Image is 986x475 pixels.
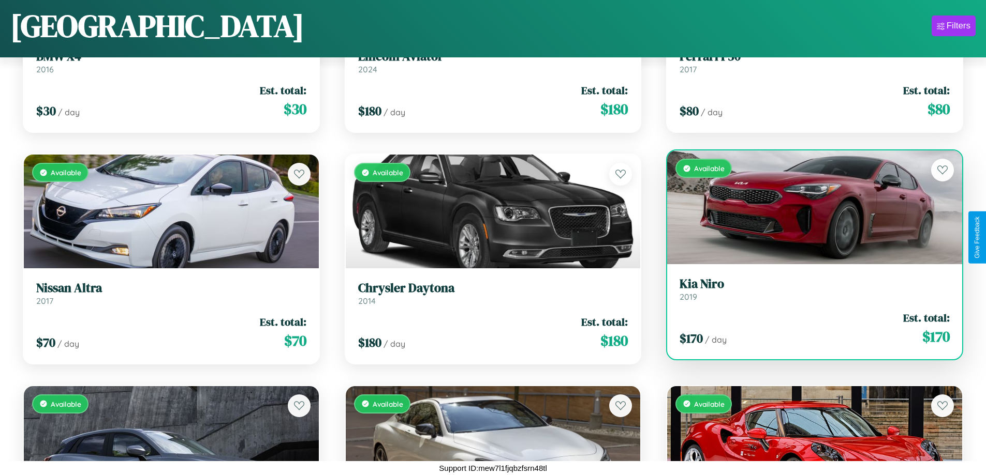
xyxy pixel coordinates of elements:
[680,49,950,74] a: Ferrari F502017
[51,400,81,408] span: Available
[439,461,547,475] p: Support ID: mew7l1fjqbzfsrn48tl
[903,310,950,325] span: Est. total:
[36,64,54,74] span: 2016
[284,330,306,351] span: $ 70
[373,400,403,408] span: Available
[58,107,80,117] span: / day
[358,281,628,306] a: Chrysler Daytona2014
[581,83,628,98] span: Est. total:
[358,296,376,306] span: 2014
[36,334,55,351] span: $ 70
[928,99,950,119] span: $ 80
[701,107,723,117] span: / day
[384,339,405,349] span: / day
[680,330,703,347] span: $ 170
[36,102,56,119] span: $ 30
[903,83,950,98] span: Est. total:
[36,281,306,296] h3: Nissan Altra
[36,49,306,74] a: BMW X42016
[36,281,306,306] a: Nissan Altra2017
[36,296,53,306] span: 2017
[373,168,403,177] span: Available
[358,102,381,119] span: $ 180
[922,326,950,347] span: $ 170
[10,5,304,47] h1: [GEOGRAPHIC_DATA]
[600,330,628,351] span: $ 180
[680,292,697,302] span: 2019
[51,168,81,177] span: Available
[358,281,628,296] h3: Chrysler Daytona
[358,49,628,74] a: Lincoln Aviator2024
[600,99,628,119] span: $ 180
[974,217,981,258] div: Give Feedback
[260,314,306,329] span: Est. total:
[57,339,79,349] span: / day
[284,99,306,119] span: $ 30
[680,277,950,292] h3: Kia Niro
[705,334,727,345] span: / day
[694,164,725,173] span: Available
[680,277,950,302] a: Kia Niro2019
[680,102,699,119] span: $ 80
[358,334,381,351] span: $ 180
[694,400,725,408] span: Available
[358,64,377,74] span: 2024
[384,107,405,117] span: / day
[932,16,976,36] button: Filters
[947,21,970,31] div: Filters
[581,314,628,329] span: Est. total:
[680,64,697,74] span: 2017
[260,83,306,98] span: Est. total:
